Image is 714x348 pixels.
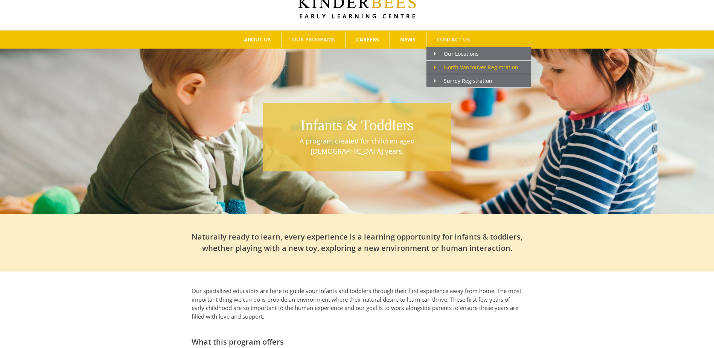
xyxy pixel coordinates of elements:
[11,31,703,49] nav: Main Menu
[356,37,379,42] span: CAREERS
[346,32,390,47] a: CAREERS
[437,37,470,42] span: CONTACT US
[192,336,523,348] h2: What this program offers
[234,32,282,47] a: ABOUT US
[244,37,271,42] span: ABOUT US
[434,64,518,71] span: North Vancouver Registration
[426,74,531,88] a: Surrey Registration
[192,231,523,254] h2: Naturally ready to learn, every experience is a learning opportunity for infants & toddlers, whet...
[426,47,531,61] a: Our Locations
[390,32,426,47] a: NEWS
[426,61,531,74] a: North Vancouver Registration
[426,32,481,47] a: CONTACT US
[267,136,448,156] p: A program created for children aged [DEMOGRAPHIC_DATA] years.
[267,115,448,136] h1: Infants & Toddlers
[282,32,346,47] a: OUR PROGRAMS
[434,50,479,57] span: Our Locations
[292,37,335,42] span: OUR PROGRAMS
[400,37,416,42] span: NEWS
[192,287,523,321] p: Our specialized educators are here to guide your infants and toddlers through their first experie...
[434,77,492,84] span: Surrey Registration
